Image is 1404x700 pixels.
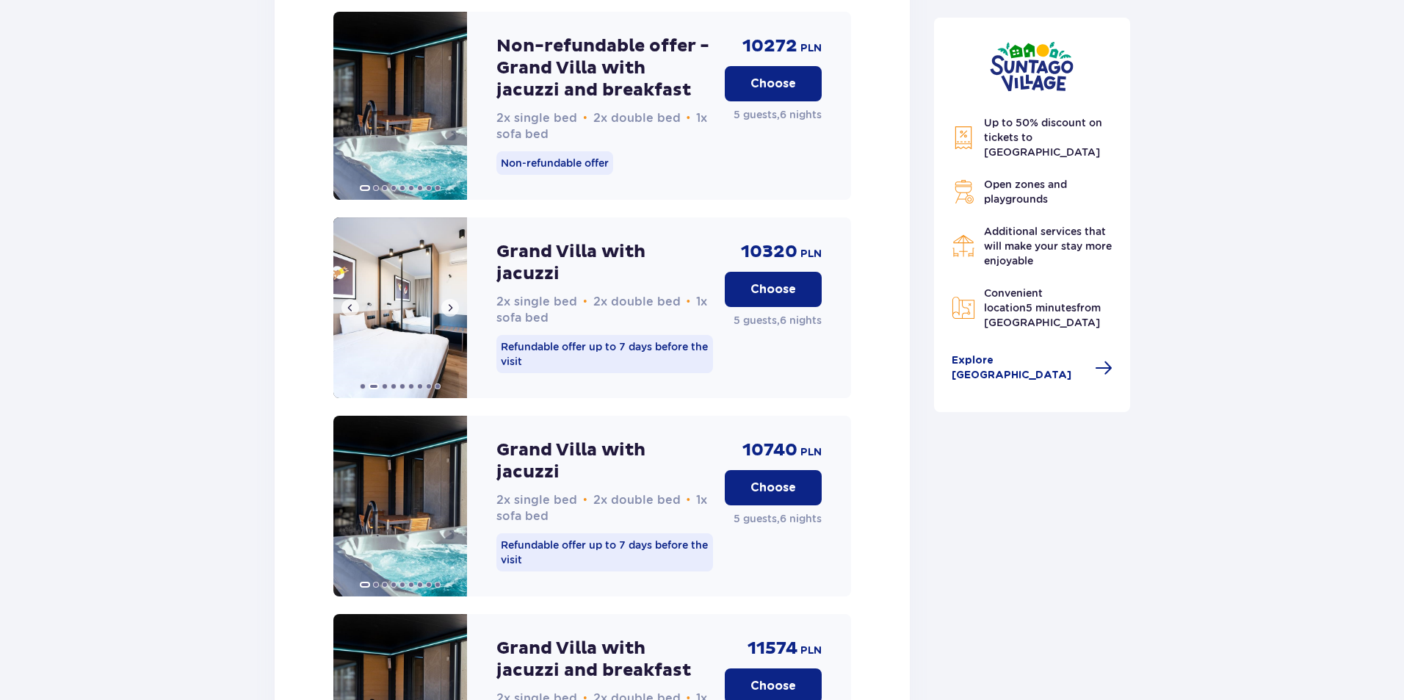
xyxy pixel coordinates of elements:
font: 11574 [748,638,797,660]
font: 5 guests [734,109,777,120]
font: Grand Villa with jacuzzi [496,241,645,285]
font: Choose [750,482,796,494]
font: 5 minutes [1026,302,1076,314]
img: Restaurant Icon [952,234,975,258]
font: 6 nights [780,109,822,120]
font: PLN [800,447,822,458]
img: Oferta bezzwrotna - Grand Villa z jacuzzi i śniadaniem [333,12,467,200]
font: PLN [800,646,822,656]
font: 2x single bed [496,493,577,507]
font: Refundable offer up to 7 days before the visit [501,539,708,566]
img: Grill Icon [952,180,975,203]
font: PLN [800,249,822,259]
img: Grand Villa z jacuzzi [333,217,467,398]
font: • [583,493,587,508]
font: Explore [GEOGRAPHIC_DATA] [952,356,1071,380]
font: • [687,493,691,508]
font: 2x single bed [496,111,577,125]
button: Choose [725,470,822,505]
font: Open zones and playgrounds [984,178,1067,205]
font: , [777,314,780,326]
font: 5 guests [734,513,777,524]
font: , [777,109,780,120]
font: 5 guests [734,314,777,326]
font: 6 nights [780,513,822,524]
font: Additional services that will make your stay more enjoyable [984,225,1112,267]
font: • [687,111,691,126]
img: Grand Villa z jacuzzi [333,416,467,596]
font: PLN [800,43,822,54]
font: Choose [750,78,796,90]
font: 10320 [741,241,797,263]
img: Suntago Village [990,41,1074,92]
a: Explore [GEOGRAPHIC_DATA] [952,353,1113,383]
font: Non-refundable offer - Grand Villa with jacuzzi and breakfast [496,35,709,101]
font: Up to 50% discount on tickets to [GEOGRAPHIC_DATA] [984,117,1102,158]
font: Choose [750,680,796,692]
font: Grand Villa with jacuzzi [496,439,645,483]
img: Map Icon [952,296,975,320]
font: 10272 [742,35,797,57]
font: Choose [750,284,796,295]
font: 2x double bed [593,295,681,308]
font: 6 nights [780,314,822,326]
font: 2x double bed [593,111,681,125]
font: • [687,295,691,309]
font: 10740 [742,439,797,461]
font: • [583,111,587,126]
button: Choose [725,272,822,307]
font: • [583,295,587,309]
font: Convenient location [984,287,1043,314]
img: Discount Icon [952,126,975,150]
font: Non-refundable offer [501,157,609,169]
button: Choose [725,66,822,101]
font: , [777,513,780,524]
font: 2x double bed [593,493,681,507]
font: 2x single bed [496,295,577,308]
font: Grand Villa with jacuzzi and breakfast [496,638,691,682]
font: Refundable offer up to 7 days before the visit [501,341,708,367]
